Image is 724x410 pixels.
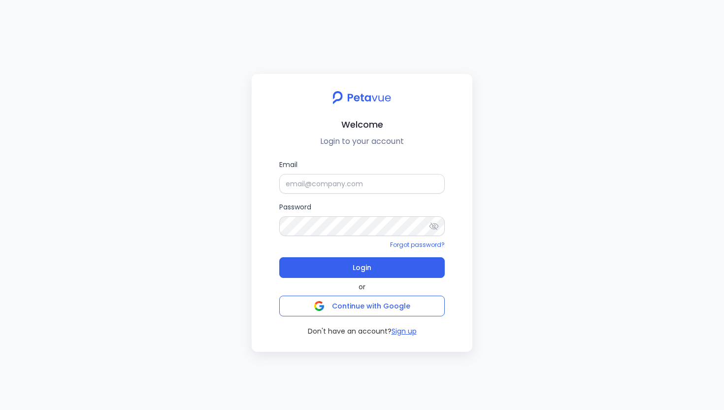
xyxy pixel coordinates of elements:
[308,326,392,336] span: Don't have an account?
[279,159,445,194] label: Email
[332,301,410,311] span: Continue with Google
[279,202,445,236] label: Password
[359,282,365,292] span: or
[279,257,445,278] button: Login
[279,216,445,236] input: Password
[279,174,445,194] input: Email
[392,326,417,336] button: Sign up
[326,86,397,109] img: petavue logo
[260,136,464,147] p: Login to your account
[260,117,464,132] h2: Welcome
[390,240,445,249] a: Forgot password?
[279,296,445,316] button: Continue with Google
[353,261,371,274] span: Login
